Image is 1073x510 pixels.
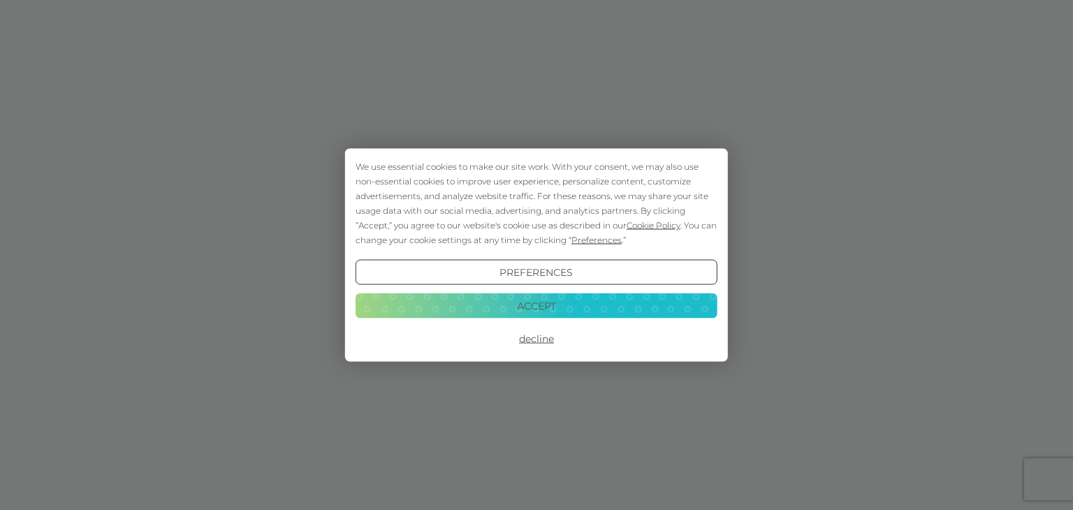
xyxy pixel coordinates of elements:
[356,260,717,285] button: Preferences
[627,220,680,231] span: Cookie Policy
[356,159,717,247] div: We use essential cookies to make our site work. With your consent, we may also use non-essential ...
[356,293,717,318] button: Accept
[571,235,622,245] span: Preferences
[345,149,728,362] div: Cookie Consent Prompt
[356,326,717,351] button: Decline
